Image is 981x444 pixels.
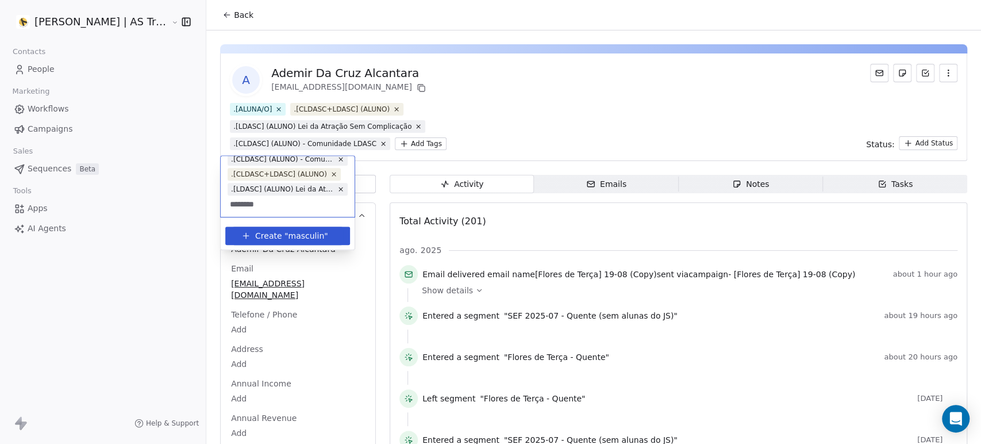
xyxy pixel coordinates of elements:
div: Suggestions [225,222,350,245]
div: .[CLDASC] (ALUNO) - Comunidade LDASC [231,154,334,164]
div: .[LDASC] (ALUNO) Lei da Atração Sem Complicação [231,184,334,194]
div: .[CLDASC+LDASC] (ALUNO) [231,169,327,179]
button: Create "masculin" [232,227,343,245]
span: " [324,230,328,242]
span: Create " [255,230,288,242]
span: masculin [288,230,324,242]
